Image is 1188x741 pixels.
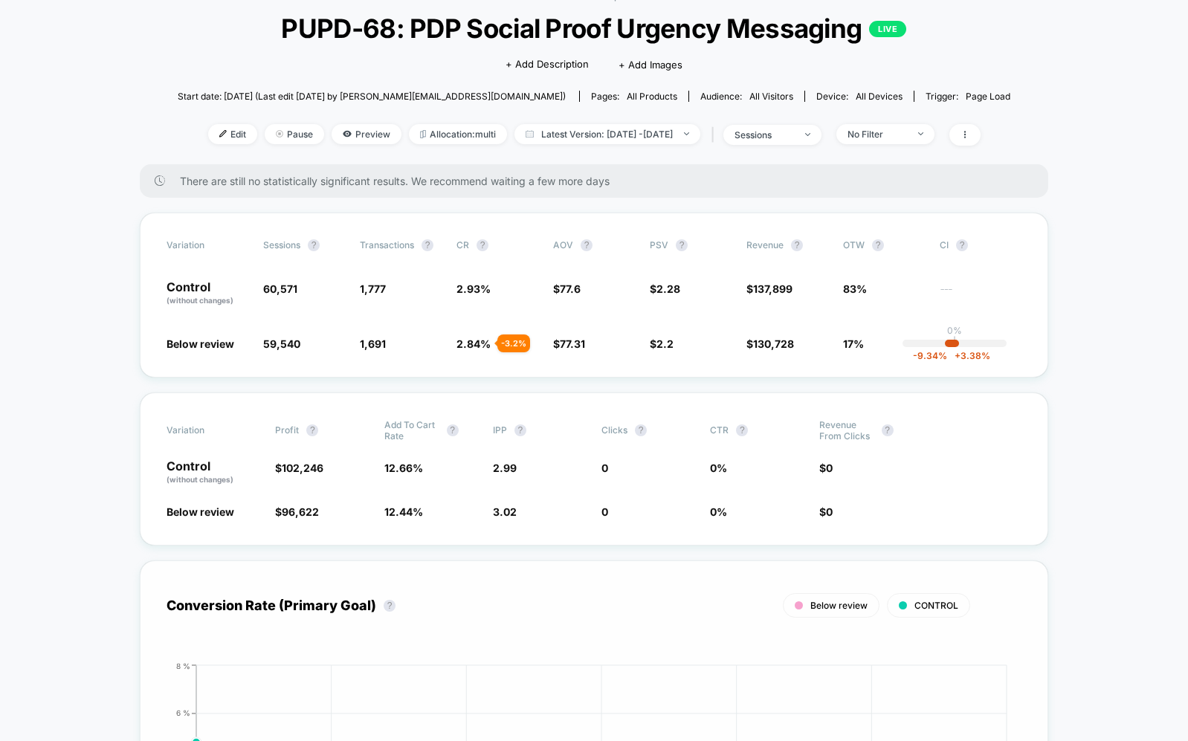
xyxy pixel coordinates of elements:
img: end [276,130,283,137]
span: (without changes) [167,475,233,484]
button: ? [736,424,748,436]
button: ? [306,424,318,436]
span: Edit [208,124,257,144]
span: CTR [710,424,729,436]
p: LIVE [869,21,906,37]
span: 12.66 % [384,462,423,474]
span: 12.44 % [384,505,423,518]
span: 2.99 [493,462,517,474]
img: calendar [526,130,534,137]
div: No Filter [848,129,907,140]
span: All Visitors [749,91,793,102]
tspan: 6 % [176,708,190,717]
span: 0 % [710,462,727,474]
span: 1,691 [360,337,386,350]
img: end [918,132,923,135]
p: Control [167,460,260,485]
img: rebalance [420,130,426,138]
div: - 3.2 % [497,334,530,352]
span: PSV [650,239,668,250]
span: CI [940,239,1021,251]
span: $ [275,462,323,474]
span: $ [553,337,585,350]
span: Clicks [601,424,627,436]
span: Transactions [360,239,414,250]
button: ? [514,424,526,436]
span: Below review [167,337,234,350]
span: 17% [843,337,864,350]
span: 0 % [710,505,727,518]
span: Page Load [966,91,1010,102]
span: 130,728 [753,337,794,350]
span: There are still no statistically significant results. We recommend waiting a few more days [180,175,1018,187]
span: Revenue [746,239,784,250]
img: end [805,133,810,136]
span: -9.34 % [913,350,947,361]
span: Sessions [263,239,300,250]
span: Start date: [DATE] (Last edit [DATE] by [PERSON_NAME][EMAIL_ADDRESS][DOMAIN_NAME]) [178,91,566,102]
span: CR [456,239,469,250]
div: sessions [735,129,794,140]
button: ? [477,239,488,251]
button: ? [308,239,320,251]
span: 102,246 [282,462,323,474]
img: end [684,132,689,135]
span: Preview [332,124,401,144]
button: ? [791,239,803,251]
span: Variation [167,419,248,441]
span: all products [627,91,677,102]
button: ? [422,239,433,251]
span: CONTROL [914,600,958,611]
span: OTW [843,239,925,251]
span: Below review [810,600,868,611]
button: ? [882,424,894,436]
span: 77.6 [560,282,581,295]
span: $ [553,282,581,295]
img: edit [219,130,227,137]
span: $ [650,337,674,350]
span: 96,622 [282,505,319,518]
span: AOV [553,239,573,250]
span: $ [746,282,792,295]
span: Allocation: multi [409,124,507,144]
button: ? [447,424,459,436]
span: 2.2 [656,337,674,350]
span: PUPD-68: PDP Social Proof Urgency Messaging [219,13,969,44]
span: + Add Images [619,59,682,71]
span: Revenue From Clicks [819,419,874,441]
button: ? [581,239,593,251]
span: $ [819,462,833,474]
span: Pause [265,124,324,144]
button: ? [956,239,968,251]
tspan: 8 % [176,661,190,670]
p: | [953,336,956,347]
span: 77.31 [560,337,585,350]
span: Below review [167,505,234,518]
span: + Add Description [506,57,589,72]
span: 60,571 [263,282,297,295]
span: $ [650,282,680,295]
div: Pages: [591,91,677,102]
span: Profit [275,424,299,436]
span: all devices [856,91,903,102]
span: 3.38 % [947,350,990,361]
span: $ [275,505,319,518]
span: $ [819,505,833,518]
span: 137,899 [753,282,792,295]
span: Variation [167,239,248,251]
span: 59,540 [263,337,300,350]
span: Add To Cart Rate [384,419,439,441]
span: Device: [804,91,914,102]
span: 0 [826,505,833,518]
span: IPP [493,424,507,436]
button: ? [635,424,647,436]
span: 2.28 [656,282,680,295]
span: 0 [826,462,833,474]
button: ? [384,600,396,612]
p: 0% [947,325,962,336]
span: --- [940,285,1021,306]
span: Latest Version: [DATE] - [DATE] [514,124,700,144]
span: 2.84 % [456,337,491,350]
button: ? [872,239,884,251]
span: 2.93 % [456,282,491,295]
